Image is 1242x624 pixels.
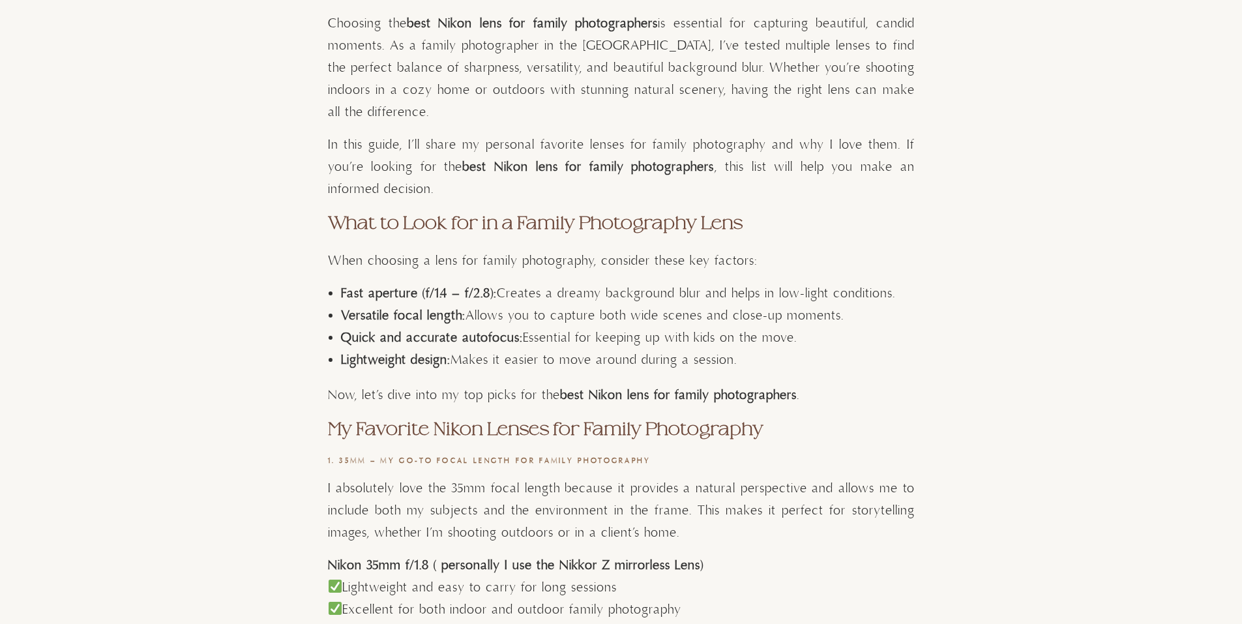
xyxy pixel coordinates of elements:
li: Creates a dreamy background blur and helps in low-light conditions. [341,283,915,305]
img: ✅ [329,580,342,593]
strong: best Nikon lens for family photographers [462,159,714,175]
strong: best Nikon lens for family photographers [407,16,658,32]
strong: 1. 35mm – My Go-To Focal Length for Family Photography [328,456,651,466]
li: Allows you to capture both wide scenes and close-up moments. [341,305,915,327]
p: In this guide, I’ll share my personal favorite lenses for family photography and why I love them.... [328,134,915,201]
strong: Quick and accurate autofocus: [341,330,523,346]
strong: best Nikon lens for family photographers [560,387,797,404]
strong: What to Look for in a Family Photography Lens [328,213,743,233]
strong: My Favorite Nikon Lenses for Family Photography [328,419,763,439]
p: Now, let’s dive into my top picks for the . [328,385,915,407]
p: I absolutely love the 35mm focal length because it provides a natural perspective and allows me t... [328,478,915,544]
strong: Fast aperture (f/1.4 – f/2.8): [341,286,497,302]
strong: Versatile focal length: [341,308,466,324]
strong: Nikon 35mm f/1.8 ( personally I use the Nikkor Z mirrorless Lens) [328,557,703,574]
p: Choosing the is essential for capturing beautiful, candid moments. As a family photographer in th... [328,13,915,124]
img: ✅ [329,602,342,615]
p: When choosing a lens for family photography, consider these key factors: [328,250,915,273]
li: Makes it easier to move around during a session. [341,349,915,372]
li: Essential for keeping up with kids on the move. [341,327,915,349]
strong: Lightweight design: [341,352,451,368]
